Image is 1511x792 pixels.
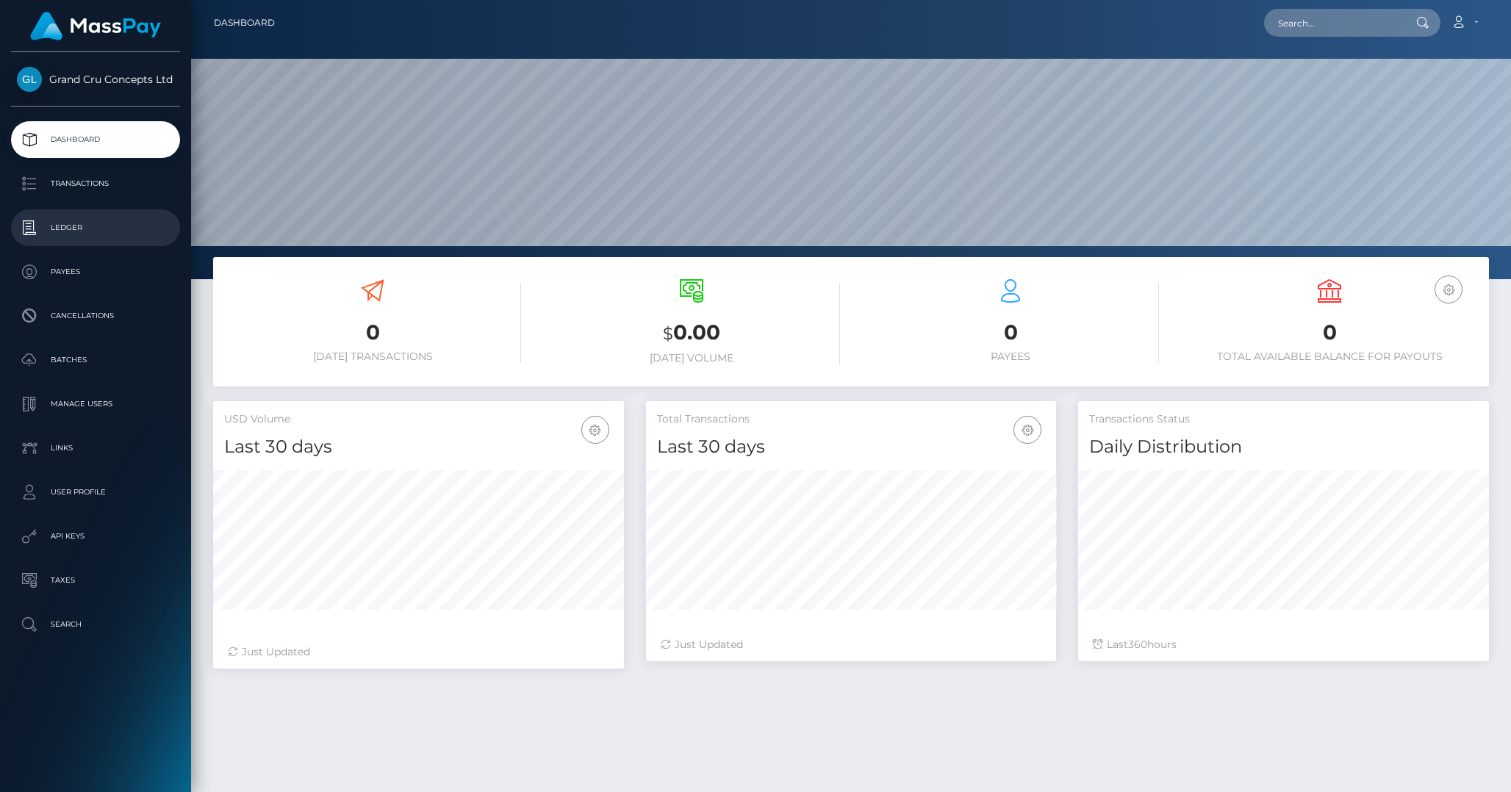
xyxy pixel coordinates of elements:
a: Batches [11,342,180,378]
small: $ [663,323,673,344]
a: Links [11,430,180,467]
h5: USD Volume [224,412,613,427]
h3: 0 [1181,318,1478,347]
p: Search [17,613,174,636]
input: Search... [1264,9,1402,37]
div: Last hours [1093,637,1474,652]
a: Ledger [11,209,180,246]
h5: Transactions Status [1089,412,1478,427]
p: Manage Users [17,393,174,415]
h3: 0 [224,318,521,347]
p: API Keys [17,525,174,547]
a: Taxes [11,562,180,599]
p: Taxes [17,569,174,591]
a: Cancellations [11,298,180,334]
a: Dashboard [11,121,180,158]
p: Cancellations [17,305,174,327]
p: Batches [17,349,174,371]
span: Grand Cru Concepts Ltd [11,73,180,86]
p: User Profile [17,481,174,503]
h5: Total Transactions [657,412,1046,427]
p: Payees [17,261,174,283]
h3: 0 [862,318,1159,347]
h4: Daily Distribution [1089,434,1478,460]
h3: 0.00 [543,318,840,348]
a: Payees [11,253,180,290]
h6: Payees [862,350,1159,363]
h6: Total Available Balance for Payouts [1181,350,1478,363]
h6: [DATE] Transactions [224,350,521,363]
a: Search [11,606,180,643]
p: Dashboard [17,129,174,151]
a: Dashboard [214,7,275,38]
span: 360 [1128,638,1147,651]
div: Just Updated [228,644,609,660]
img: MassPay Logo [30,12,161,40]
a: Transactions [11,165,180,202]
div: Just Updated [661,637,1042,652]
h4: Last 30 days [657,434,1046,460]
a: User Profile [11,474,180,511]
img: Grand Cru Concepts Ltd [17,67,42,92]
p: Transactions [17,173,174,195]
a: API Keys [11,518,180,555]
h6: [DATE] Volume [543,352,840,364]
h4: Last 30 days [224,434,613,460]
p: Links [17,437,174,459]
a: Manage Users [11,386,180,422]
p: Ledger [17,217,174,239]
